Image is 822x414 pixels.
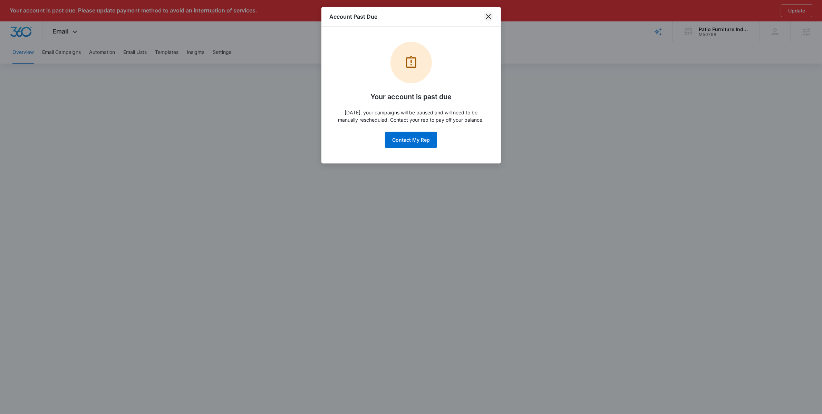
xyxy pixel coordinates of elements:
[385,132,437,148] button: Contact My Rep
[337,109,486,123] p: [DATE], your campaigns will be paused and will need to be manually rescheduled. Contact your rep ...
[330,12,378,21] h1: Account Past Due
[484,12,493,21] button: close
[370,92,452,102] h5: Your account is past due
